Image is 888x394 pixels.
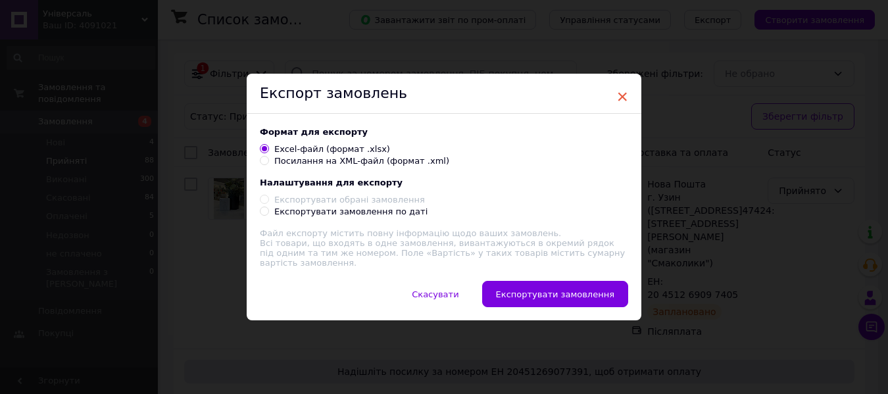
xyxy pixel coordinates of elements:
div: Експортувати замовлення по даті [274,206,428,218]
div: Excel-файл (формат .xlsx) [274,143,390,155]
div: Налаштування для експорту [260,178,628,187]
div: Експорт замовлень [247,74,641,114]
div: Експортувати обрані замовлення [274,194,425,206]
span: Скасувати [412,289,458,299]
div: Всі товари, що входять в одне замовлення, вивантажуються в окремий рядок під одним та тим же номе... [260,228,628,268]
span: × [616,86,628,108]
button: Скасувати [398,281,472,307]
span: Експортувати замовлення [496,289,614,299]
div: Формат для експорту [260,127,628,137]
div: Посилання на XML-файл (формат .xml) [274,155,449,167]
button: Експортувати замовлення [482,281,628,307]
div: Файл експорту містить повну інформацію щодо ваших замовлень. [260,228,628,238]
